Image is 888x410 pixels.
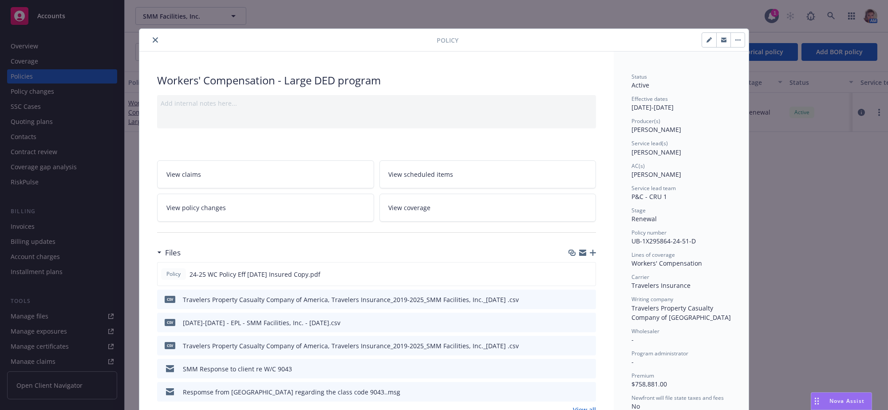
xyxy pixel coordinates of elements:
[584,270,592,279] button: preview file
[570,364,577,374] button: download file
[631,139,668,147] span: Service lead(s)
[183,318,340,327] div: [DATE]-[DATE] - EPL - SMM Facilities, Inc. - [DATE].csv
[389,170,454,179] span: View scheduled items
[570,270,577,279] button: download file
[166,203,226,212] span: View policy changes
[631,192,667,201] span: P&C - CRU 1
[631,350,688,357] span: Program administrator
[631,73,647,80] span: Status
[631,207,646,214] span: Stage
[631,335,634,344] span: -
[631,95,731,112] div: [DATE] - [DATE]
[570,387,577,397] button: download file
[161,99,592,108] div: Add internal notes here...
[165,342,175,349] span: csv
[631,215,657,223] span: Renewal
[631,259,702,267] span: Workers' Compensation
[811,392,872,410] button: Nova Assist
[165,319,175,326] span: csv
[829,397,864,405] span: Nova Assist
[631,95,668,103] span: Effective dates
[584,364,592,374] button: preview file
[584,295,592,304] button: preview file
[631,184,676,192] span: Service lead team
[631,380,667,388] span: $758,881.00
[183,387,400,397] div: Respomse from [GEOGRAPHIC_DATA] regarding the class code 9043..msg
[631,372,654,379] span: Premium
[631,148,681,156] span: [PERSON_NAME]
[631,162,645,170] span: AC(s)
[389,203,431,212] span: View coverage
[631,229,667,236] span: Policy number
[183,364,292,374] div: SMM Response to client re W/C 9043
[166,170,201,179] span: View claims
[183,295,519,304] div: Travelers Property Casualty Company of America, Travelers Insurance_2019-2025_SMM Facilities, Inc...
[157,73,596,88] div: Workers' Compensation - Large DED program
[379,160,596,188] a: View scheduled items
[165,247,181,259] h3: Files
[631,295,673,303] span: Writing company
[165,270,182,278] span: Policy
[150,35,161,45] button: close
[631,117,660,125] span: Producer(s)
[165,296,175,303] span: csv
[183,341,519,350] div: Travelers Property Casualty Company of America, Travelers Insurance_2019-2025_SMM Facilities, Inc...
[631,170,681,179] span: [PERSON_NAME]
[631,273,649,281] span: Carrier
[631,81,649,89] span: Active
[631,358,634,366] span: -
[631,304,731,322] span: Travelers Property Casualty Company of [GEOGRAPHIC_DATA]
[584,387,592,397] button: preview file
[631,394,724,402] span: Newfront will file state taxes and fees
[189,270,320,279] span: 24-25 WC Policy Eff [DATE] Insured Copy.pdf
[584,341,592,350] button: preview file
[811,393,822,410] div: Drag to move
[631,125,681,134] span: [PERSON_NAME]
[631,237,696,245] span: UB-1X295864-24-51-D
[570,341,577,350] button: download file
[157,247,181,259] div: Files
[631,281,691,290] span: Travelers Insurance
[157,194,374,222] a: View policy changes
[584,318,592,327] button: preview file
[570,295,577,304] button: download file
[157,160,374,188] a: View claims
[570,318,577,327] button: download file
[437,36,458,45] span: Policy
[631,251,675,259] span: Lines of coverage
[379,194,596,222] a: View coverage
[631,327,659,335] span: Wholesaler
